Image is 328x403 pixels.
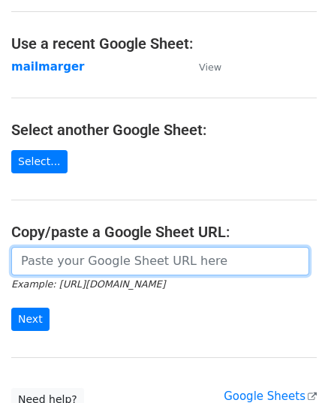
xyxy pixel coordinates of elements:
[11,121,317,139] h4: Select another Google Sheet:
[253,331,328,403] iframe: Chat Widget
[11,247,309,275] input: Paste your Google Sheet URL here
[199,62,221,73] small: View
[11,278,165,290] small: Example: [URL][DOMAIN_NAME]
[11,223,317,241] h4: Copy/paste a Google Sheet URL:
[11,150,68,173] a: Select...
[224,389,317,403] a: Google Sheets
[11,308,50,331] input: Next
[11,35,317,53] h4: Use a recent Google Sheet:
[184,60,221,74] a: View
[11,60,85,74] a: mailmarger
